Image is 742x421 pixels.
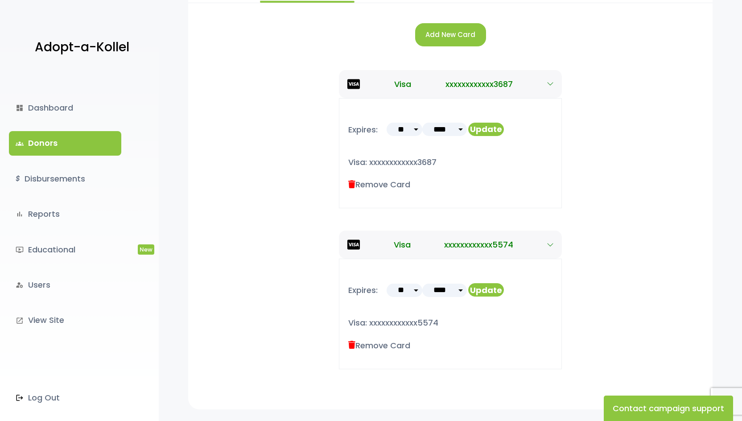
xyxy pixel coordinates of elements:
[339,70,562,98] button: Visa xxxxxxxxxxxx3687
[348,283,378,306] p: Expires:
[348,155,552,169] p: Visa: xxxxxxxxxxxx3687
[9,386,121,410] a: Log Out
[468,283,504,297] button: Update
[16,173,20,186] i: $
[604,396,733,421] button: Contact campaign support
[468,123,504,136] button: Update
[415,23,486,47] button: Add New Card
[9,308,121,332] a: launchView Site
[9,273,121,297] a: manage_accountsUsers
[138,244,154,255] span: New
[16,140,24,148] span: groups
[444,239,513,251] span: xxxxxxxxxxxx5574
[339,231,562,259] button: Visa xxxxxxxxxxxx5574
[9,202,121,226] a: bar_chartReports
[348,316,552,330] p: Visa: xxxxxxxxxxxx5574
[445,78,513,90] span: xxxxxxxxxxxx3687
[348,178,410,190] label: Remove Card
[9,167,121,191] a: $Disbursements
[16,317,24,325] i: launch
[30,26,129,69] a: Adopt-a-Kollel
[16,104,24,112] i: dashboard
[35,36,129,58] p: Adopt-a-Kollel
[348,123,378,145] p: Expires:
[9,96,121,120] a: dashboardDashboard
[394,78,411,90] span: Visa
[9,131,121,155] a: groupsDonors
[394,239,411,251] span: Visa
[16,246,24,254] i: ondemand_video
[16,281,24,289] i: manage_accounts
[9,238,121,262] a: ondemand_videoEducationalNew
[16,210,24,218] i: bar_chart
[348,339,410,351] label: Remove Card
